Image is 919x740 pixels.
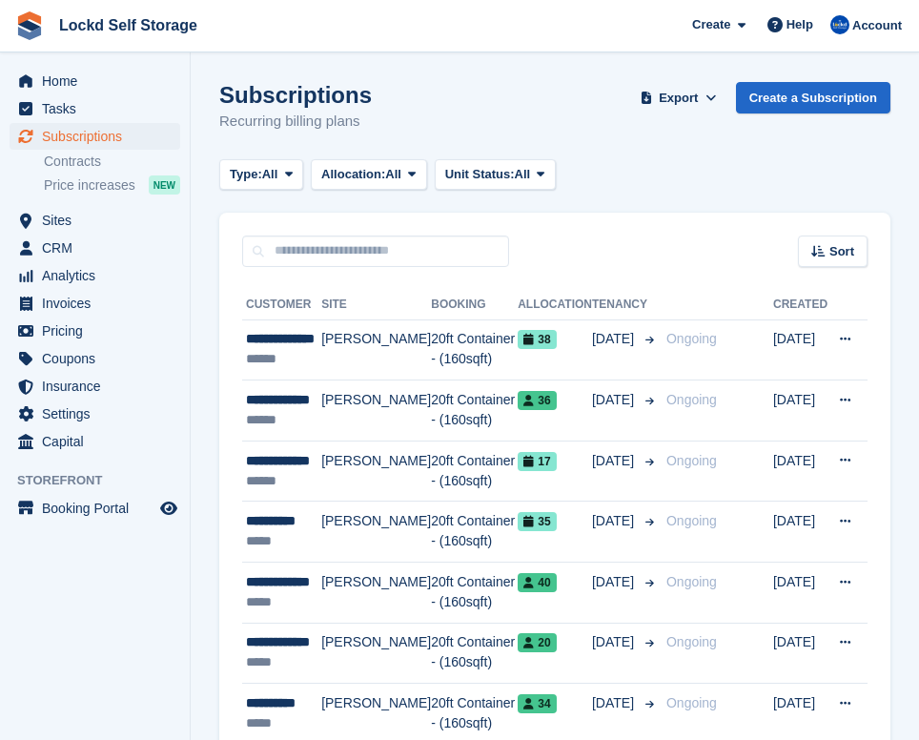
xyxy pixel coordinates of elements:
[518,633,556,652] span: 20
[431,290,518,320] th: Booking
[592,451,638,471] span: [DATE]
[592,290,659,320] th: Tenancy
[592,693,638,713] span: [DATE]
[321,502,431,563] td: [PERSON_NAME]
[773,623,827,684] td: [DATE]
[321,165,385,184] span: Allocation:
[637,82,721,113] button: Export
[692,15,730,34] span: Create
[321,623,431,684] td: [PERSON_NAME]
[42,123,156,150] span: Subscriptions
[592,572,638,592] span: [DATE]
[42,318,156,344] span: Pricing
[773,290,827,320] th: Created
[42,262,156,289] span: Analytics
[321,319,431,380] td: [PERSON_NAME]
[321,380,431,442] td: [PERSON_NAME]
[42,401,156,427] span: Settings
[830,15,849,34] img: Jonny Bleach
[10,235,180,261] a: menu
[44,176,135,195] span: Price increases
[10,345,180,372] a: menu
[230,165,262,184] span: Type:
[773,319,827,380] td: [DATE]
[42,235,156,261] span: CRM
[42,428,156,455] span: Capital
[321,441,431,502] td: [PERSON_NAME]
[666,331,717,346] span: Ongoing
[42,207,156,234] span: Sites
[435,159,556,191] button: Unit Status: All
[445,165,515,184] span: Unit Status:
[321,563,431,624] td: [PERSON_NAME]
[431,319,518,380] td: 20ft Container - (160sqft)
[666,513,717,528] span: Ongoing
[10,68,180,94] a: menu
[666,392,717,407] span: Ongoing
[659,89,698,108] span: Export
[10,95,180,122] a: menu
[262,165,278,184] span: All
[17,471,190,490] span: Storefront
[42,495,156,522] span: Booking Portal
[42,95,156,122] span: Tasks
[515,165,531,184] span: All
[852,16,902,35] span: Account
[10,401,180,427] a: menu
[44,175,180,195] a: Price increases NEW
[431,563,518,624] td: 20ft Container - (160sqft)
[666,695,717,710] span: Ongoing
[51,10,205,41] a: Lockd Self Storage
[773,502,827,563] td: [DATE]
[10,123,180,150] a: menu
[44,153,180,171] a: Contracts
[829,242,854,261] span: Sort
[311,159,427,191] button: Allocation: All
[666,634,717,649] span: Ongoing
[431,380,518,442] td: 20ft Container - (160sqft)
[10,262,180,289] a: menu
[10,290,180,317] a: menu
[773,380,827,442] td: [DATE]
[666,453,717,468] span: Ongoing
[10,318,180,344] a: menu
[42,68,156,94] span: Home
[10,373,180,400] a: menu
[15,11,44,40] img: stora-icon-8386f47178a22dfd0bd8f6a31ec36ba5ce8667c1dd55bd0f319d3a0aa187defe.svg
[157,497,180,520] a: Preview store
[736,82,890,113] a: Create a Subscription
[518,573,556,592] span: 40
[773,441,827,502] td: [DATE]
[666,574,717,589] span: Ongoing
[219,159,303,191] button: Type: All
[42,345,156,372] span: Coupons
[592,390,638,410] span: [DATE]
[42,373,156,400] span: Insurance
[42,290,156,317] span: Invoices
[786,15,813,34] span: Help
[321,290,431,320] th: Site
[10,428,180,455] a: menu
[219,82,372,108] h1: Subscriptions
[385,165,401,184] span: All
[431,441,518,502] td: 20ft Container - (160sqft)
[431,502,518,563] td: 20ft Container - (160sqft)
[592,511,638,531] span: [DATE]
[431,623,518,684] td: 20ft Container - (160sqft)
[518,694,556,713] span: 34
[518,330,556,349] span: 38
[773,563,827,624] td: [DATE]
[518,452,556,471] span: 17
[518,290,592,320] th: Allocation
[518,391,556,410] span: 36
[592,632,638,652] span: [DATE]
[10,207,180,234] a: menu
[592,329,638,349] span: [DATE]
[518,512,556,531] span: 35
[219,111,372,133] p: Recurring billing plans
[10,495,180,522] a: menu
[149,175,180,195] div: NEW
[242,290,321,320] th: Customer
